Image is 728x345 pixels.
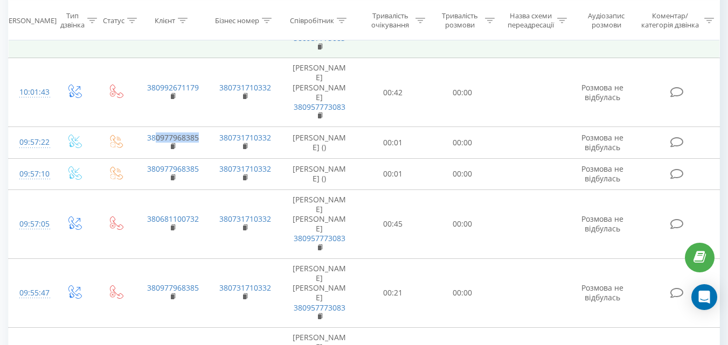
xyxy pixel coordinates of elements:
span: Розмова не відбулась [581,82,623,102]
div: Назва схеми переадресації [507,11,554,30]
span: Розмова не відбулась [581,132,623,152]
div: Тип дзвінка [60,11,85,30]
a: 380977968385 [147,132,199,143]
div: Бізнес номер [215,16,259,25]
td: [PERSON_NAME] [PERSON_NAME] [281,258,358,327]
a: 380957773083 [294,33,345,43]
td: 00:00 [428,58,497,127]
a: 380957773083 [294,302,345,313]
td: [PERSON_NAME] () [281,158,358,189]
div: Аудіозапис розмови [579,11,634,30]
span: Розмова не відбулась [581,164,623,184]
div: 09:55:47 [19,283,42,304]
div: 09:57:22 [19,132,42,153]
a: 380681100732 [147,214,199,224]
a: 380731710332 [219,164,271,174]
div: Open Intercom Messenger [691,284,717,310]
span: Розмова не відбулась [581,214,623,234]
a: 380731710332 [219,214,271,224]
td: [PERSON_NAME] [PERSON_NAME] [281,189,358,258]
span: Розмова не відбулась [581,283,623,302]
td: 00:01 [358,158,428,189]
div: Статус [103,16,124,25]
td: 00:00 [428,127,497,158]
div: 09:57:10 [19,164,42,185]
td: 00:42 [358,58,428,127]
a: 380957773083 [294,102,345,112]
td: 00:00 [428,189,497,258]
div: Тривалість розмови [438,11,482,30]
td: [PERSON_NAME] [PERSON_NAME] [281,58,358,127]
td: 00:00 [428,258,497,327]
td: 00:00 [428,158,497,189]
div: Коментар/категорія дзвінка [639,11,702,30]
div: Співробітник [290,16,334,25]
a: 380992671179 [147,82,199,93]
a: 380977968385 [147,164,199,174]
a: 380957773083 [294,233,345,243]
div: 09:57:05 [19,214,42,235]
div: 10:01:43 [19,82,42,103]
a: 380731710332 [219,283,271,293]
a: 380977968385 [147,283,199,293]
div: Клієнт [155,16,175,25]
td: 00:45 [358,189,428,258]
td: [PERSON_NAME] () [281,127,358,158]
td: 00:21 [358,258,428,327]
a: 380731710332 [219,82,271,93]
td: 00:01 [358,127,428,158]
div: [PERSON_NAME] [2,16,57,25]
div: Тривалість очікування [368,11,413,30]
a: 380731710332 [219,132,271,143]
